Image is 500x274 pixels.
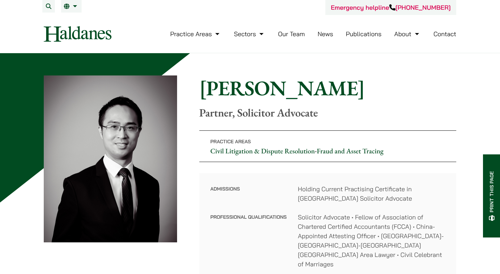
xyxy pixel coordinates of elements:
[298,184,445,203] dd: Holding Current Practising Certificate in [GEOGRAPHIC_DATA] Solicitor Advocate
[433,30,456,38] a: Contact
[346,30,382,38] a: Publications
[199,130,456,162] p: •
[210,146,315,155] a: Civil Litigation & Dispute Resolution
[170,30,221,38] a: Practice Areas
[199,106,456,119] p: Partner, Solicitor Advocate
[278,30,305,38] a: Our Team
[234,30,265,38] a: Sectors
[298,212,445,269] dd: Solicitor Advocate • Fellow of Association of Chartered Certified Accountants (FCCA) • China-Appo...
[317,146,383,155] a: Fraud and Asset Tracing
[331,3,451,11] a: Emergency helpline[PHONE_NUMBER]
[318,30,333,38] a: News
[44,26,111,42] img: Logo of Haldanes
[394,30,420,38] a: About
[210,184,287,212] dt: Admissions
[210,138,251,145] span: Practice Areas
[199,75,456,100] h1: [PERSON_NAME]
[64,3,79,9] a: EN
